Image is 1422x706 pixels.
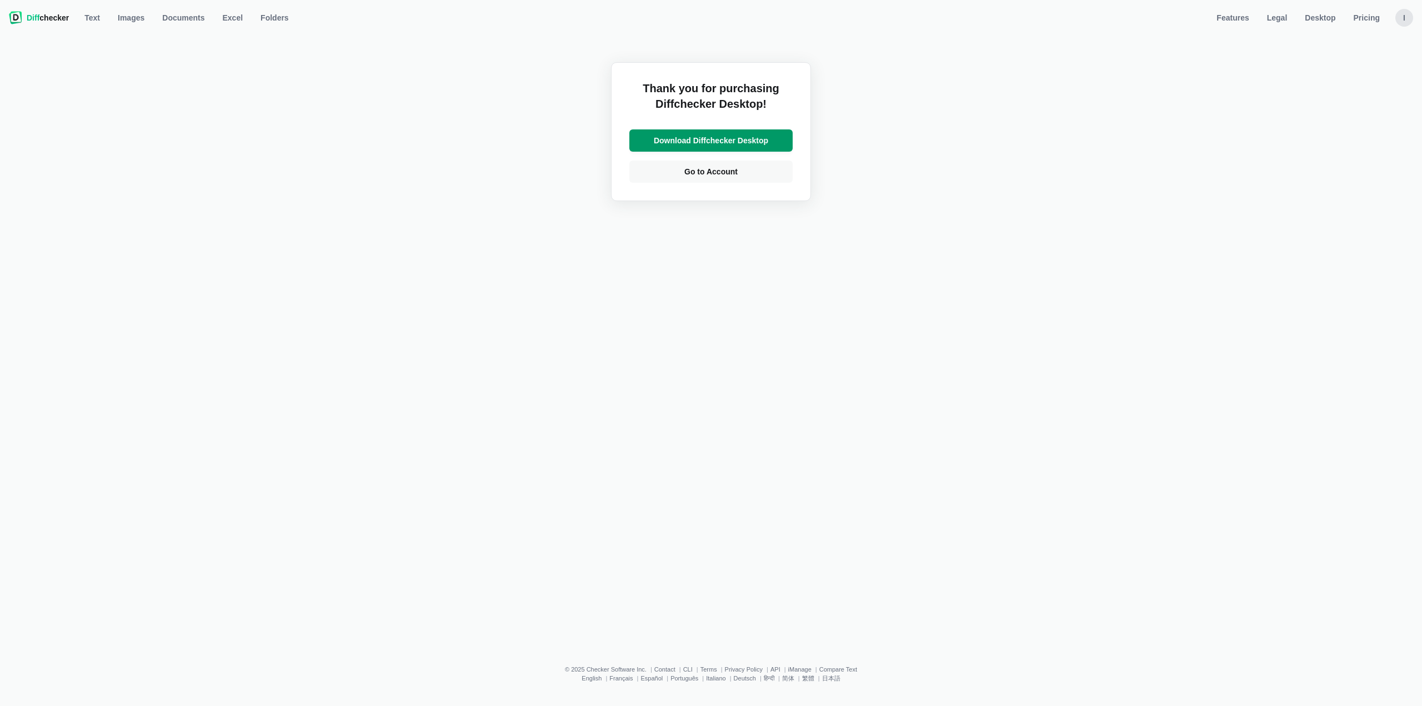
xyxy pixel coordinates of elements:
a: Contact [654,666,675,673]
li: © 2025 Checker Software Inc. [565,666,654,673]
a: Text [78,9,107,27]
a: Deutsch [734,675,756,682]
button: i [1395,9,1413,27]
span: Pricing [1351,12,1382,23]
a: 简体 [782,675,794,682]
a: CLI [683,666,693,673]
a: Terms [700,666,717,673]
a: Italiano [706,675,725,682]
a: English [582,675,602,682]
span: Legal [1265,12,1290,23]
a: Features [1210,9,1255,27]
a: Pricing [1347,9,1386,27]
span: Documents [160,12,207,23]
a: Diffchecker [9,9,69,27]
button: Folders [254,9,296,27]
span: Images [116,12,147,23]
a: 日本語 [822,675,840,682]
a: हिन्दी [764,675,774,682]
span: Folders [258,12,291,23]
a: API [770,666,780,673]
a: Legal [1260,9,1294,27]
a: Download Diffchecker Desktop [629,129,793,152]
span: Text [82,12,102,23]
a: Desktop [1298,9,1342,27]
a: Privacy Policy [725,666,763,673]
span: Go to Account [682,166,740,177]
a: Compare Text [819,666,857,673]
a: Português [670,675,698,682]
img: Diffchecker logo [9,11,22,24]
h2: Thank you for purchasing Diffchecker Desktop! [629,81,793,121]
a: iManage [788,666,812,673]
span: Download Diffchecker Desktop [652,135,770,146]
a: Français [609,675,633,682]
span: Diff [27,13,39,22]
a: Go to Account [629,161,793,183]
span: checker [27,12,69,23]
a: Images [111,9,151,27]
a: 繁體 [802,675,814,682]
span: Excel [221,12,246,23]
span: Desktop [1303,12,1338,23]
a: Documents [156,9,211,27]
a: Excel [216,9,250,27]
a: Español [640,675,663,682]
span: Features [1214,12,1251,23]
